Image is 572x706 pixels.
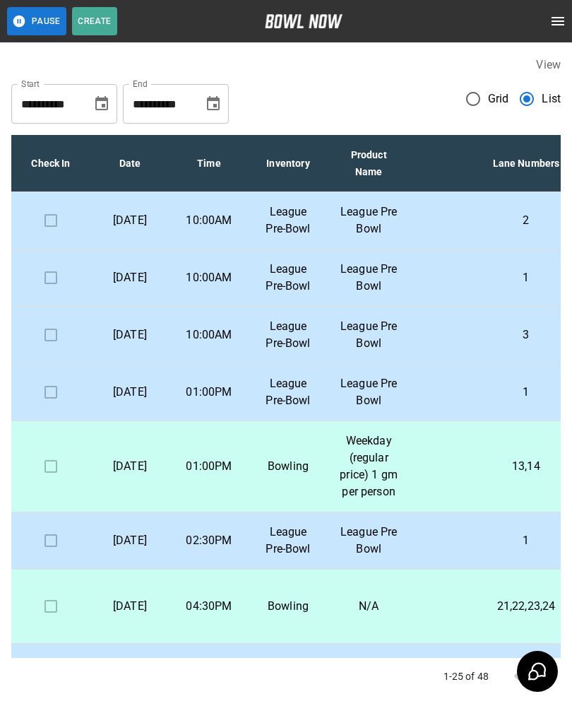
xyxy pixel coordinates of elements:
span: List [542,90,561,107]
p: Bowling [260,598,316,615]
p: League Pre Bowl [339,375,398,409]
p: 1-25 of 48 [443,669,489,683]
p: 10:00AM [181,212,237,229]
p: League Pre Bowl [339,204,398,237]
p: [DATE] [102,458,158,475]
button: Create [72,7,117,35]
button: Pause [7,7,66,35]
p: League Pre Bowl [339,318,398,352]
span: Grid [488,90,509,107]
th: Date [90,135,169,192]
button: Choose date, selected date is Sep 24, 2025 [88,90,116,118]
p: [DATE] [102,384,158,401]
p: [DATE] [102,598,158,615]
button: open drawer [544,7,572,35]
p: 01:00PM [181,384,237,401]
p: [DATE] [102,212,158,229]
button: Choose date, selected date is Oct 23, 2025 [199,90,227,118]
th: Inventory [249,135,328,192]
th: Product Name [328,135,410,192]
p: Bowling [260,458,316,475]
p: 10:00AM [181,326,237,343]
p: League Pre-Bowl [260,524,316,558]
p: N/A [339,598,398,615]
p: [DATE] [102,326,158,343]
p: [DATE] [102,269,158,286]
p: League Pre-Bowl [260,375,316,409]
p: Weekday (regular price) 1 gm per person [339,433,398,500]
p: League Pre Bowl [339,524,398,558]
th: Time [169,135,249,192]
p: League Pre Bowl [339,655,398,689]
p: 10:00AM [181,269,237,286]
p: League Pre-Bowl [260,318,316,352]
th: Check In [11,135,90,192]
p: League Pre Bowl [339,261,398,295]
img: logo [265,14,342,28]
p: 01:00PM [181,458,237,475]
p: League Pre-Bowl [260,261,316,295]
p: 02:30PM [181,532,237,549]
p: League Pre-Bowl [260,204,316,237]
p: League Pre-Bowl [260,655,316,689]
p: 04:30PM [181,598,237,615]
label: View [536,58,561,71]
p: [DATE] [102,532,158,549]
